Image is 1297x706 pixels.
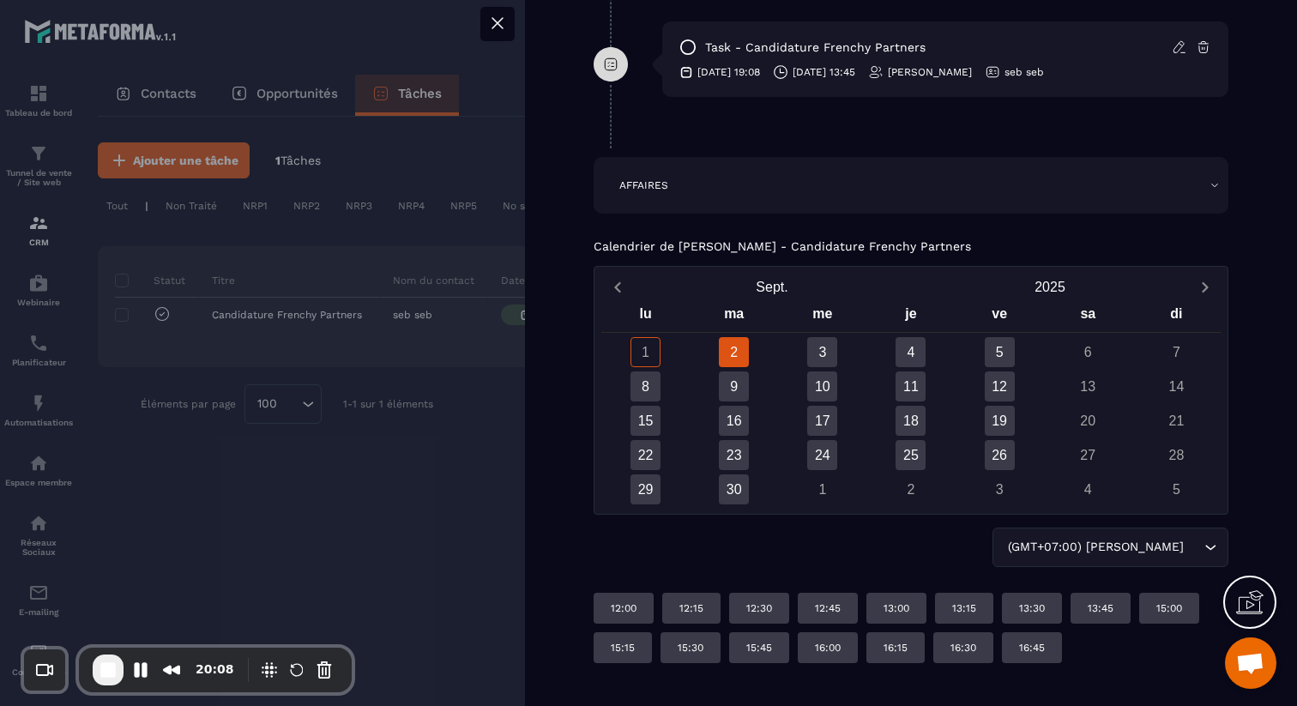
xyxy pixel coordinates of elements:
[611,601,636,615] p: 12:00
[815,601,841,615] p: 12:45
[815,641,841,655] p: 16:00
[630,406,661,436] div: 15
[1088,601,1113,615] p: 13:45
[778,302,866,332] div: me
[630,337,661,367] div: 1
[719,337,749,367] div: 2
[807,440,837,470] div: 24
[1044,302,1132,332] div: sa
[1073,337,1103,367] div: 6
[807,371,837,401] div: 10
[985,474,1015,504] div: 3
[896,440,926,470] div: 25
[719,371,749,401] div: 9
[1187,538,1200,557] input: Search for option
[1189,275,1221,299] button: Next month
[1073,406,1103,436] div: 20
[1019,601,1045,615] p: 13:30
[1161,337,1191,367] div: 7
[619,178,668,192] p: AFFAIRES
[952,601,976,615] p: 13:15
[678,641,703,655] p: 15:30
[1156,601,1182,615] p: 15:00
[746,641,772,655] p: 15:45
[1161,406,1191,436] div: 21
[1073,440,1103,470] div: 27
[630,474,661,504] div: 29
[896,474,926,504] div: 2
[911,272,1189,302] button: Open years overlay
[985,406,1015,436] div: 19
[896,337,926,367] div: 4
[1225,637,1276,689] a: Ouvrir le chat
[956,302,1044,332] div: ve
[866,302,955,332] div: je
[1004,538,1187,557] span: (GMT+07:00) [PERSON_NAME]
[719,406,749,436] div: 16
[719,440,749,470] div: 23
[1073,371,1103,401] div: 13
[746,601,772,615] p: 12:30
[601,302,1221,504] div: Calendar wrapper
[633,272,911,302] button: Open months overlay
[1161,440,1191,470] div: 28
[985,440,1015,470] div: 26
[807,406,837,436] div: 17
[884,601,909,615] p: 13:00
[1161,371,1191,401] div: 14
[594,239,971,253] p: Calendrier de [PERSON_NAME] - Candidature Frenchy Partners
[679,601,703,615] p: 12:15
[601,302,690,332] div: lu
[807,474,837,504] div: 1
[1132,302,1221,332] div: di
[884,641,908,655] p: 16:15
[985,337,1015,367] div: 5
[985,371,1015,401] div: 12
[1019,641,1045,655] p: 16:45
[807,337,837,367] div: 3
[601,275,633,299] button: Previous month
[896,371,926,401] div: 11
[630,371,661,401] div: 8
[992,528,1228,567] div: Search for option
[630,440,661,470] div: 22
[601,337,1221,504] div: Calendar days
[1073,474,1103,504] div: 4
[1161,474,1191,504] div: 5
[950,641,976,655] p: 16:30
[690,302,778,332] div: ma
[611,641,635,655] p: 15:15
[896,406,926,436] div: 18
[719,474,749,504] div: 30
